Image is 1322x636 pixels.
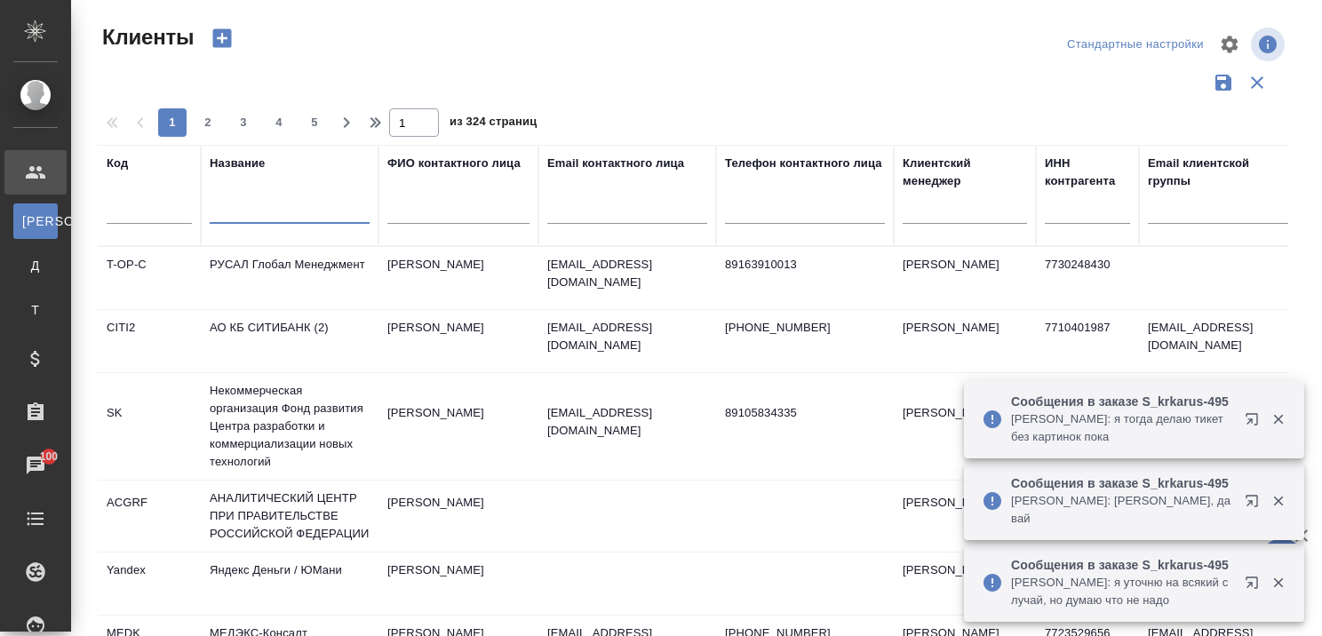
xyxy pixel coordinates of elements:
[894,485,1036,547] td: [PERSON_NAME]
[201,481,378,552] td: АНАЛИТИЧЕСКИЙ ЦЕНТР ПРИ ПРАВИТЕЛЬСТВЕ РОССИЙСКОЙ ФЕДЕРАЦИИ
[378,553,538,615] td: [PERSON_NAME]
[98,247,201,309] td: T-OP-C
[547,319,707,354] p: [EMAIL_ADDRESS][DOMAIN_NAME]
[378,485,538,547] td: [PERSON_NAME]
[547,256,707,291] p: [EMAIL_ADDRESS][DOMAIN_NAME]
[1139,310,1299,372] td: [EMAIL_ADDRESS][DOMAIN_NAME]
[210,155,265,172] div: Название
[107,155,128,172] div: Код
[22,212,49,230] span: [PERSON_NAME]
[1234,401,1277,444] button: Открыть в новой вкладке
[1207,66,1240,99] button: Сохранить фильтры
[1011,474,1233,492] p: Сообщения в заказе S_krkarus-495
[98,553,201,615] td: Yandex
[13,292,58,328] a: Т
[1240,66,1274,99] button: Сбросить фильтры
[1011,492,1233,528] p: [PERSON_NAME]: [PERSON_NAME], давай
[378,247,538,309] td: [PERSON_NAME]
[1011,410,1233,446] p: [PERSON_NAME]: я тогда делаю тикет без картинок пока
[201,310,378,372] td: АО КБ СИТИБАНК (2)
[1011,574,1233,609] p: [PERSON_NAME]: я уточню на всякий случай, но думаю что не надо
[201,247,378,309] td: РУСАЛ Глобал Менеджмент
[547,155,684,172] div: Email контактного лица
[265,114,293,131] span: 4
[98,23,194,52] span: Клиенты
[1011,556,1233,574] p: Сообщения в заказе S_krkarus-495
[194,108,222,137] button: 2
[1063,31,1208,59] div: split button
[201,23,243,53] button: Создать
[1036,247,1139,309] td: 7730248430
[725,319,885,337] p: [PHONE_NUMBER]
[13,203,58,239] a: [PERSON_NAME]
[229,114,258,131] span: 3
[378,310,538,372] td: [PERSON_NAME]
[194,114,222,131] span: 2
[1148,155,1290,190] div: Email клиентской группы
[894,395,1036,457] td: [PERSON_NAME]
[98,310,201,372] td: CITI2
[1234,565,1277,608] button: Открыть в новой вкладке
[98,395,201,457] td: SK
[300,114,329,131] span: 5
[201,373,378,480] td: Некоммерческая организация Фонд развития Центра разработки и коммерциализации новых технологий
[894,310,1036,372] td: [PERSON_NAME]
[98,485,201,547] td: ACGRF
[1045,155,1130,190] div: ИНН контрагента
[1251,28,1288,61] span: Посмотреть информацию
[201,553,378,615] td: Яндекс Деньги / ЮМани
[22,301,49,319] span: Т
[1260,493,1296,509] button: Закрыть
[4,443,67,488] a: 100
[725,404,885,422] p: 89105834335
[265,108,293,137] button: 4
[229,108,258,137] button: 3
[1260,411,1296,427] button: Закрыть
[725,155,882,172] div: Телефон контактного лица
[894,247,1036,309] td: [PERSON_NAME]
[22,257,49,274] span: Д
[1260,575,1296,591] button: Закрыть
[378,395,538,457] td: [PERSON_NAME]
[894,553,1036,615] td: [PERSON_NAME]
[547,404,707,440] p: [EMAIL_ADDRESS][DOMAIN_NAME]
[29,448,69,465] span: 100
[300,108,329,137] button: 5
[903,155,1027,190] div: Клиентский менеджер
[725,256,885,274] p: 89163910013
[387,155,521,172] div: ФИО контактного лица
[1011,393,1233,410] p: Сообщения в заказе S_krkarus-495
[450,111,537,137] span: из 324 страниц
[1208,23,1251,66] span: Настроить таблицу
[1036,310,1139,372] td: 7710401987
[13,248,58,283] a: Д
[1234,483,1277,526] button: Открыть в новой вкладке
